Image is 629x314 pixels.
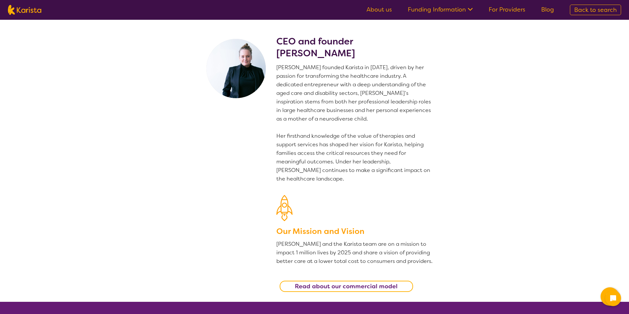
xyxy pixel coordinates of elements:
[276,63,434,183] p: [PERSON_NAME] founded Karista in [DATE], driven by her passion for transforming the healthcare in...
[276,240,434,266] p: [PERSON_NAME] and the Karista team are on a mission to impact 1 million lives by 2025 and share a...
[574,6,617,14] span: Back to search
[8,5,41,15] img: Karista logo
[276,36,434,59] h2: CEO and founder [PERSON_NAME]
[489,6,525,14] a: For Providers
[276,195,293,221] img: Our Mission
[295,282,398,290] b: Read about our commercial model
[570,5,621,15] a: Back to search
[367,6,392,14] a: About us
[601,287,619,306] button: Channel Menu
[276,225,434,237] h3: Our Mission and Vision
[408,6,473,14] a: Funding Information
[541,6,554,14] a: Blog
